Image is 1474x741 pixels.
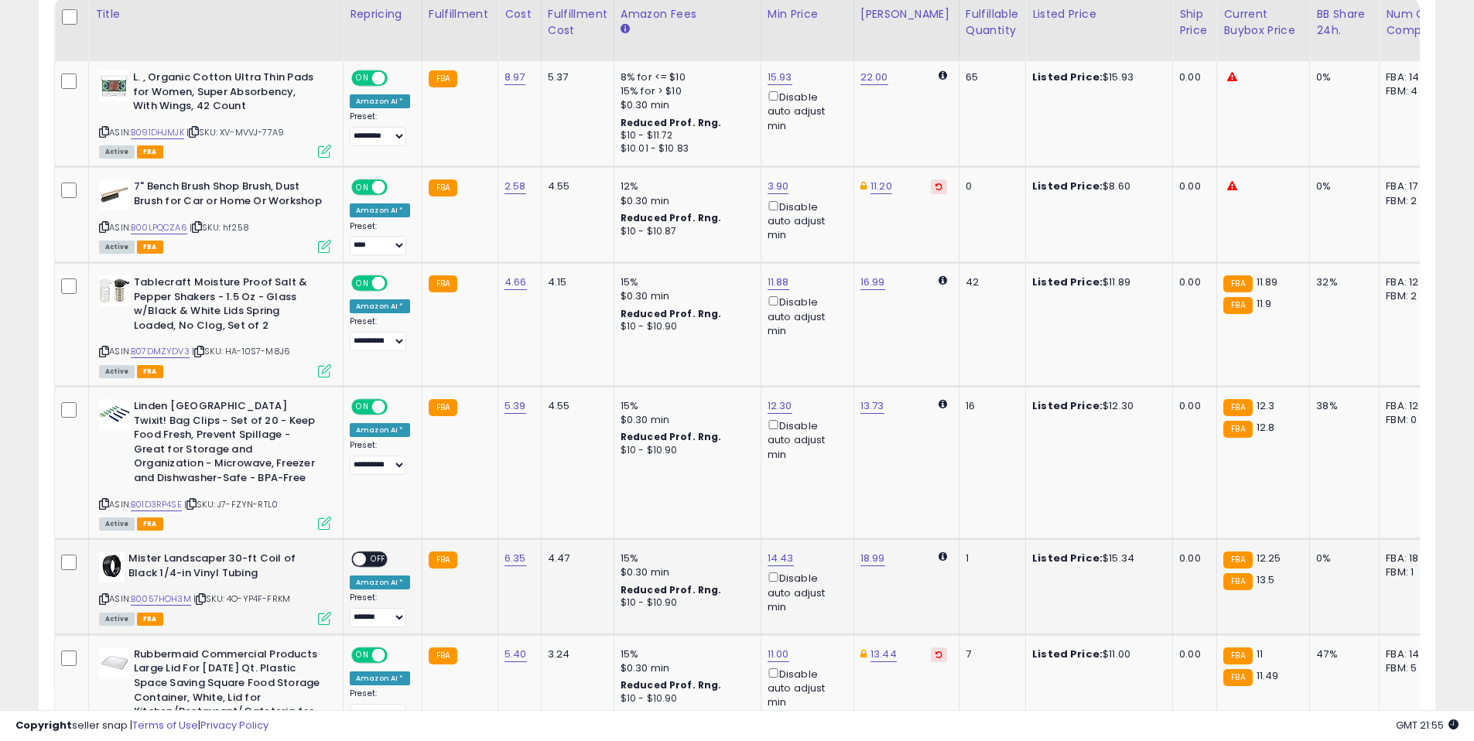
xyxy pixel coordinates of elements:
[1386,551,1437,565] div: FBA: 18
[99,613,135,626] span: All listings currently available for purchase on Amazon
[1032,6,1166,22] div: Listed Price
[1386,84,1437,98] div: FBM: 4
[1223,421,1252,438] small: FBA
[966,647,1014,661] div: 7
[134,275,322,336] b: Tablecraft Moisture Proof Salt & Pepper Shakers - 1.5 Oz - Glass w/Black & White Lids Spring Load...
[504,398,526,414] a: 5.39
[1386,70,1437,84] div: FBA: 14
[350,688,410,723] div: Preset:
[137,613,163,626] span: FBA
[15,719,268,733] div: seller snap | |
[621,22,630,36] small: Amazon Fees.
[768,417,842,462] div: Disable auto adjust min
[192,345,290,357] span: | SKU: HA-10S7-M8J6
[1223,647,1252,664] small: FBA
[1223,669,1252,686] small: FBA
[1032,70,1161,84] div: $15.93
[1223,6,1303,39] div: Current Buybox Price
[621,194,749,208] div: $0.30 min
[621,413,749,427] div: $0.30 min
[99,551,331,623] div: ASIN:
[1396,718,1459,732] span: 2025-09-7 21:55 GMT
[621,116,722,129] b: Reduced Prof. Rng.
[621,6,754,22] div: Amazon Fees
[1032,647,1161,661] div: $11.00
[350,221,410,256] div: Preset:
[1257,551,1281,565] span: 12.25
[768,6,847,22] div: Min Price
[548,70,602,84] div: 5.37
[99,399,130,430] img: 41XPb3ypz1L._SL40_.jpg
[1386,399,1437,413] div: FBA: 12
[95,6,337,22] div: Title
[966,275,1014,289] div: 42
[1223,297,1252,314] small: FBA
[870,179,892,194] a: 11.20
[99,70,331,156] div: ASIN:
[1223,551,1252,569] small: FBA
[1386,179,1437,193] div: FBA: 17
[1032,275,1103,289] b: Listed Price:
[548,179,602,193] div: 4.55
[429,179,457,196] small: FBA
[1179,551,1205,565] div: 0.00
[429,551,457,569] small: FBA
[768,198,842,243] div: Disable auto adjust min
[621,275,749,289] div: 15%
[131,126,184,139] a: B091DHJMJK
[1032,398,1103,413] b: Listed Price:
[350,6,416,22] div: Repricing
[1179,6,1210,39] div: Ship Price
[1257,398,1275,413] span: 12.3
[768,293,842,338] div: Disable auto adjust min
[1179,647,1205,661] div: 0.00
[621,661,749,675] div: $0.30 min
[131,221,187,234] a: B00LPQCZA6
[429,6,491,22] div: Fulfillment
[966,179,1014,193] div: 0
[621,320,749,333] div: $10 - $10.90
[504,551,526,566] a: 6.35
[621,565,749,579] div: $0.30 min
[1179,179,1205,193] div: 0.00
[350,575,410,589] div: Amazon AI *
[1032,551,1161,565] div: $15.34
[429,399,457,416] small: FBA
[1386,413,1437,427] div: FBM: 0
[353,181,372,194] span: ON
[621,583,722,596] b: Reduced Prof. Rng.
[137,517,163,531] span: FBA
[768,665,842,710] div: Disable auto adjust min
[1032,647,1103,661] b: Listed Price:
[1386,6,1442,39] div: Num of Comp.
[99,647,130,678] img: 31n-G7ldWiL._SL40_.jpg
[768,551,794,566] a: 14.43
[966,399,1014,413] div: 16
[186,126,284,138] span: | SKU: XV-MVVJ-77A9
[504,647,527,662] a: 5.40
[99,179,331,251] div: ASIN:
[621,596,749,610] div: $10 - $10.90
[429,647,457,664] small: FBA
[504,275,527,290] a: 4.66
[1179,399,1205,413] div: 0.00
[966,551,1014,565] div: 1
[1223,399,1252,416] small: FBA
[768,275,789,290] a: 11.88
[350,203,410,217] div: Amazon AI *
[1257,668,1279,683] span: 11.49
[548,647,602,661] div: 3.24
[350,592,410,627] div: Preset:
[966,6,1019,39] div: Fulfillable Quantity
[860,70,888,85] a: 22.00
[621,70,749,84] div: 8% for <= $10
[353,648,372,661] span: ON
[860,398,884,414] a: 13.73
[768,179,789,194] a: 3.90
[350,440,410,475] div: Preset:
[768,647,789,662] a: 11.00
[768,398,792,414] a: 12.30
[99,517,135,531] span: All listings currently available for purchase on Amazon
[621,444,749,457] div: $10 - $10.90
[134,647,322,737] b: Rubbermaid Commercial Products Large Lid For [DATE] Qt. Plastic Space Saving Square Food Storage ...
